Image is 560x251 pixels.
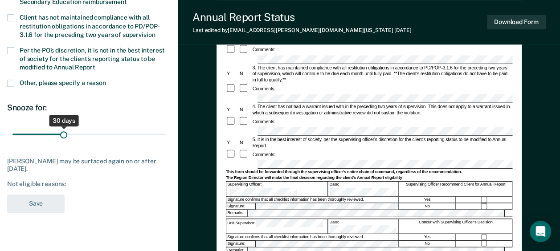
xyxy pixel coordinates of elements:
[238,140,251,146] div: N
[226,210,248,216] div: Remarks:
[20,14,159,38] span: Client has not maintained compliance with all restitution obligations in accordance to PD/POP-3.1...
[251,47,276,53] div: Comments:
[328,219,399,233] div: Date:
[226,234,399,240] div: Signature confirms that all checklist information has been thoroughly reviewed.
[251,86,276,92] div: Comments:
[530,221,551,242] div: Open Intercom Messenger
[226,241,255,247] div: Signature:
[251,151,276,158] div: Comments:
[399,197,455,203] div: Yes
[192,11,411,24] div: Annual Report Status
[238,107,251,113] div: N
[487,15,546,29] button: Download Form
[225,107,238,113] div: Y
[238,71,251,77] div: N
[225,175,512,181] div: The Region Director will make the final decision regarding the client's Annual Report eligibility
[226,182,328,196] div: Supervising Officer:
[192,27,411,33] div: Last edited by [EMAIL_ADDRESS][PERSON_NAME][DOMAIN_NAME][US_STATE]
[20,47,164,71] span: Per the PO’s discretion, it is not in the best interest of society for the client’s reporting sta...
[399,182,512,196] div: Supervising Officer Recommend Client for Annual Report
[399,241,455,247] div: No
[49,115,79,126] div: 30 days
[7,180,171,188] div: Not eligible reasons:
[226,203,255,210] div: Signature:
[328,182,399,196] div: Date:
[7,158,171,173] div: [PERSON_NAME] may be surfaced again on or after [DATE].
[251,65,512,83] div: 3. The client has maintained compliance with all restitution obligations in accordance to PD/POP-...
[394,27,411,33] span: [DATE]
[20,79,106,86] span: Other, please specify a reason
[399,203,455,210] div: No
[226,219,328,233] div: Unit Supervisor:
[225,170,512,175] div: This form should be forwarded through the supervising officer's entire chain of command, regardle...
[225,140,238,146] div: Y
[225,71,238,77] div: Y
[251,104,512,116] div: 4. The client has not had a warrant issued with in the preceding two years of supervision. This d...
[399,234,455,240] div: Yes
[7,194,65,213] button: Save
[7,103,171,113] div: Snooze for:
[399,219,512,233] div: Concur with Supervising Officer's Decision
[226,197,399,203] div: Signature confirms that all checklist information has been thoroughly reviewed.
[251,137,512,149] div: 5. It is in the best interest of society, per the supervising officer's discretion for the client...
[251,118,276,125] div: Comments:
